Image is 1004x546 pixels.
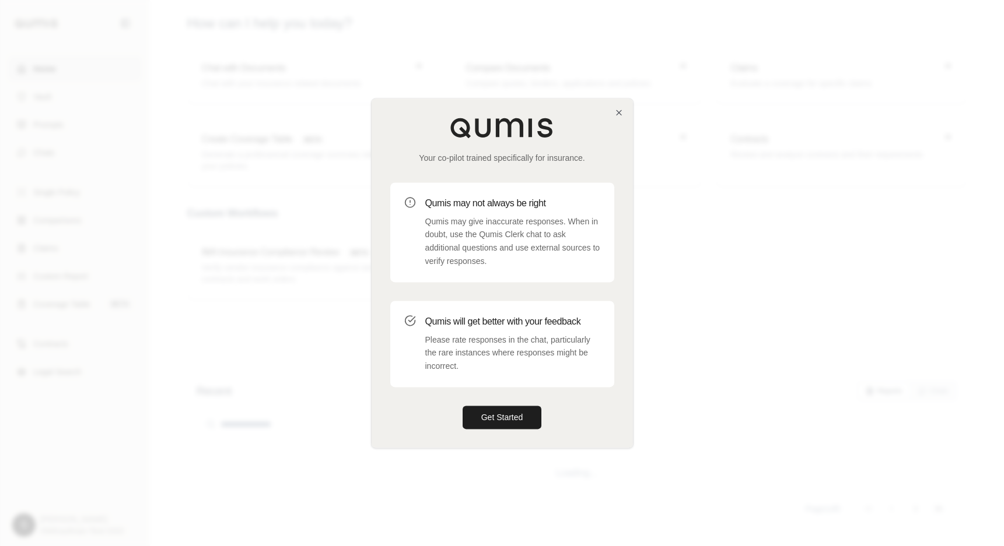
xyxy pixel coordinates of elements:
[463,406,542,429] button: Get Started
[450,117,555,138] img: Qumis Logo
[425,333,600,373] p: Please rate responses in the chat, particularly the rare instances where responses might be incor...
[425,315,600,329] h3: Qumis will get better with your feedback
[425,215,600,268] p: Qumis may give inaccurate responses. When in doubt, use the Qumis Clerk chat to ask additional qu...
[390,152,614,164] p: Your co-pilot trained specifically for insurance.
[425,196,600,210] h3: Qumis may not always be right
